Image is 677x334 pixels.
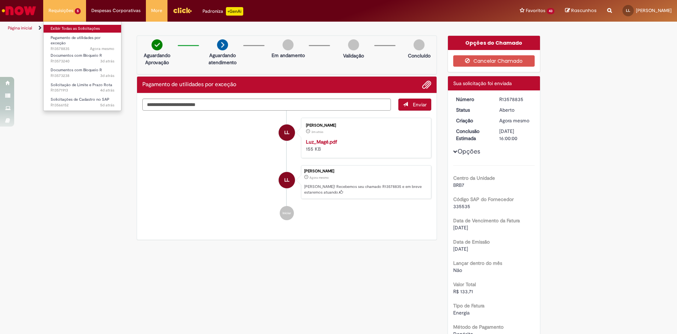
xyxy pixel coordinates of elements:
b: Tipo de Fatura [453,302,484,309]
div: 29/09/2025 18:22:58 [499,117,532,124]
p: Concluído [408,52,431,59]
span: 5 [75,8,81,14]
textarea: Digite sua mensagem aqui... [142,99,391,111]
dt: Criação [451,117,494,124]
p: [PERSON_NAME]! Recebemos seu chamado R13578835 e em breve estaremos atuando. [304,184,427,195]
li: Lucinei Vicente Lima [142,165,431,199]
span: R13566152 [51,102,114,108]
span: LL [284,124,289,141]
a: Aberto R13573238 : Documentos com Bloqueio R [44,66,121,79]
div: Lucinei Vicente Lima [279,172,295,188]
img: img-circle-grey.png [283,39,294,50]
div: [PERSON_NAME] [306,123,424,128]
a: Exibir Todas as Solicitações [44,25,121,33]
b: Lançar dentro do mês [453,260,502,266]
div: [DATE] 16:00:00 [499,128,532,142]
time: 25/09/2025 11:29:31 [100,102,114,108]
time: 29/09/2025 18:22:58 [90,46,114,51]
b: Centro da Unidade [453,175,495,181]
span: Requisições [49,7,73,14]
b: Método de Pagamento [453,324,504,330]
span: [DATE] [453,224,468,231]
h2: Pagamento de utilidades por exceção Histórico de tíquete [142,82,236,88]
img: img-circle-grey.png [348,39,359,50]
span: 3m atrás [311,130,323,134]
a: Aberto R13573240 : Documentos com Bloqueio R [44,52,121,65]
div: Padroniza [203,7,243,16]
span: Não [453,267,462,273]
ul: Requisições [43,21,121,111]
div: Opções do Chamado [448,36,540,50]
b: Data de Emissão [453,239,490,245]
b: Data de Vencimento da Fatura [453,217,520,224]
time: 29/09/2025 18:22:58 [499,117,529,124]
span: R13571913 [51,88,114,93]
time: 27/09/2025 17:23:49 [100,59,114,64]
a: Aberto R13571913 : Solicitação de Limite e Prazo Rota [44,81,121,94]
span: R13573240 [51,59,114,64]
span: Energia [453,310,470,316]
span: Agora mesmo [90,46,114,51]
span: More [151,7,162,14]
a: Aberto R13566152 : Solicitações de Cadastro no SAP [44,96,121,109]
dt: Status [451,106,494,113]
ul: Trilhas de página [5,22,446,35]
p: Aguardando Aprovação [140,52,174,66]
dt: Conclusão Estimada [451,128,494,142]
ul: Histórico de tíquete [142,111,431,228]
span: Documentos com Bloqueio R [51,67,102,73]
span: 5d atrás [100,102,114,108]
span: 43 [547,8,554,14]
p: Validação [343,52,364,59]
div: [PERSON_NAME] [304,169,427,173]
span: R$ 133,71 [453,288,473,295]
span: R13573238 [51,73,114,79]
a: Página inicial [8,25,32,31]
span: LL [284,172,289,189]
dt: Número [451,96,494,103]
p: Em andamento [272,52,305,59]
span: Agora mesmo [309,176,329,180]
button: Enviar [398,99,431,111]
p: Aguardando atendimento [205,52,240,66]
img: ServiceNow [1,4,37,18]
span: Rascunhos [571,7,597,14]
time: 26/09/2025 17:06:44 [100,88,114,93]
img: img-circle-grey.png [414,39,425,50]
span: 3d atrás [100,59,114,64]
span: Sua solicitação foi enviada [453,80,512,87]
button: Adicionar anexos [422,80,431,89]
span: [PERSON_NAME] [636,7,672,13]
span: Solicitações de Cadastro no SAP [51,97,109,102]
time: 27/09/2025 17:18:04 [100,73,114,78]
span: Solicitação de Limite e Prazo Rota [51,82,112,88]
span: 4d atrás [100,88,114,93]
div: R13578835 [499,96,532,103]
div: Aberto [499,106,532,113]
span: Documentos com Bloqueio R [51,53,102,58]
a: Aberto R13578835 : Pagamento de utilidades por exceção [44,34,121,49]
time: 29/09/2025 18:22:58 [309,176,329,180]
span: R13578835 [51,46,114,52]
img: arrow-next.png [217,39,228,50]
span: Enviar [413,101,427,108]
div: Lucinei Vicente Lima [279,124,295,141]
span: BRB7 [453,182,464,188]
a: Rascunhos [565,7,597,14]
span: 335535 [453,203,470,210]
span: Pagamento de utilidades por exceção [51,35,101,46]
span: [DATE] [453,246,468,252]
img: check-circle-green.png [152,39,163,50]
span: Agora mesmo [499,117,529,124]
button: Cancelar Chamado [453,55,535,67]
img: click_logo_yellow_360x200.png [173,5,192,16]
b: Código SAP do Fornecedor [453,196,514,202]
span: Despesas Corporativas [91,7,141,14]
time: 29/09/2025 18:20:15 [311,130,323,134]
b: Valor Total [453,281,476,288]
a: Luz_Magé.pdf [306,139,337,145]
div: 155 KB [306,138,424,152]
p: +GenAi [226,7,243,16]
span: 3d atrás [100,73,114,78]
